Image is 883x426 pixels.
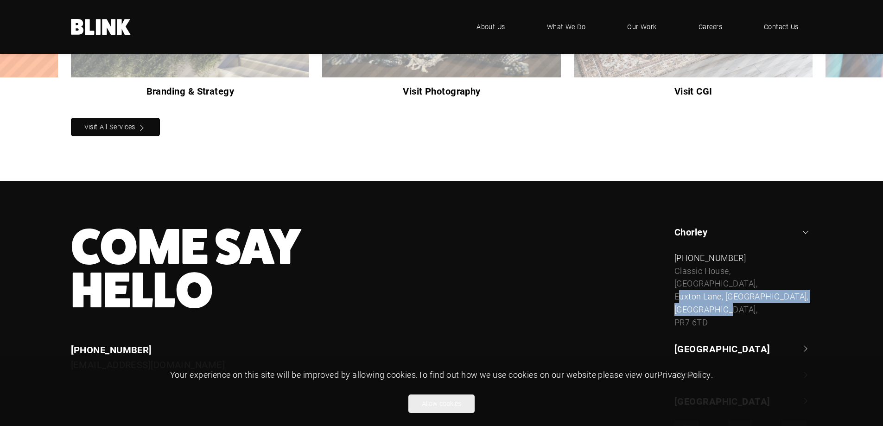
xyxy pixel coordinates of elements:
h3: Visit Photography [322,84,561,98]
span: Your experience on this site will be improved by allowing cookies. To find out how we use cookies... [170,369,713,380]
h3: Branding & Strategy [71,84,310,98]
a: Visit All Services [71,118,160,136]
span: Careers [699,22,722,32]
a: Home [71,19,131,35]
h3: Visit CGI [574,84,813,98]
span: What We Do [547,22,586,32]
div: Chorley [674,252,813,329]
a: Chorley [674,225,813,238]
a: Our Work [613,13,671,41]
a: [PHONE_NUMBER] [71,343,152,356]
span: Contact Us [764,22,799,32]
div: Classic House, [GEOGRAPHIC_DATA], Euxton Lane, [GEOGRAPHIC_DATA], [GEOGRAPHIC_DATA], PR7 6TD [674,265,813,329]
a: About Us [463,13,519,41]
a: Contact Us [750,13,813,41]
h3: Come Say Hello [71,225,511,312]
a: [GEOGRAPHIC_DATA] [674,342,813,355]
a: Privacy Policy [657,369,711,380]
nobr: Visit All Services [84,122,135,131]
a: What We Do [533,13,600,41]
a: Careers [685,13,736,41]
span: About Us [476,22,505,32]
span: Our Work [627,22,657,32]
a: [PHONE_NUMBER] [674,252,746,263]
button: Allow cookies [408,394,475,413]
